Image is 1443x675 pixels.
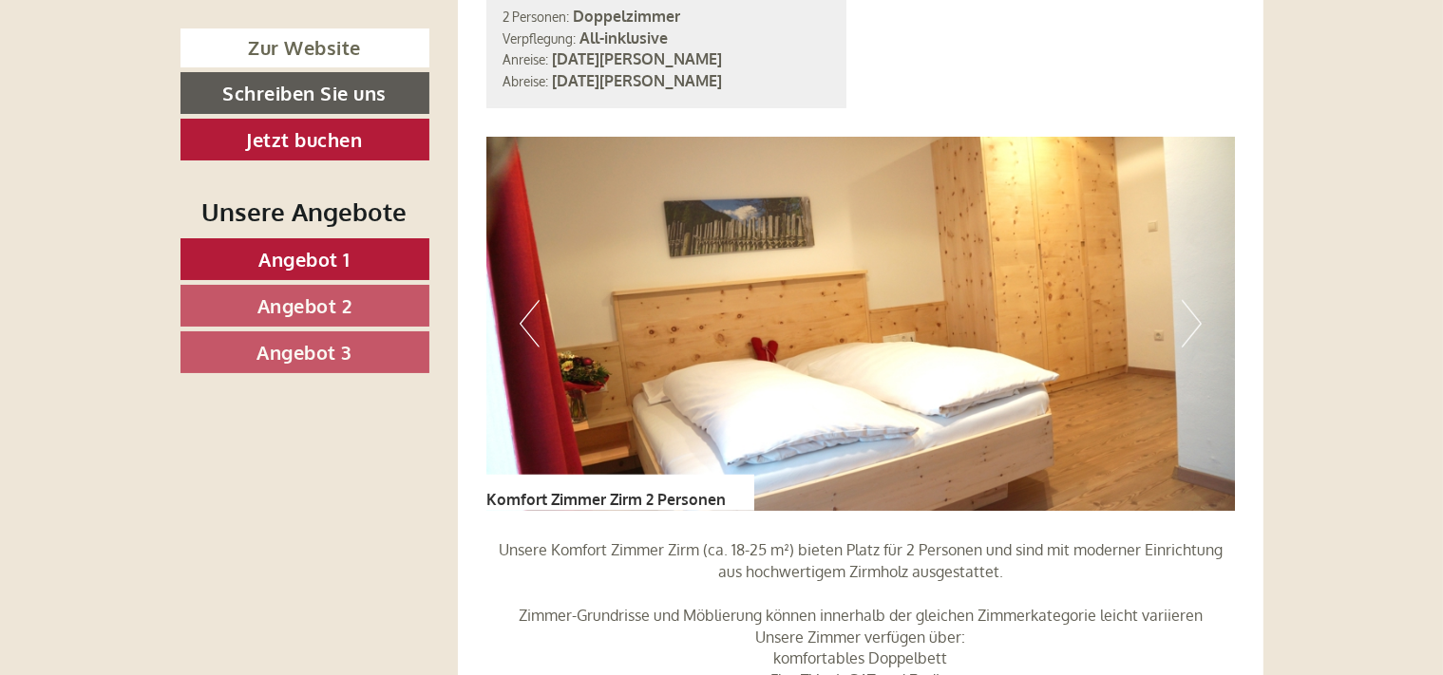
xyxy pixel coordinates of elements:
button: Senden [620,492,749,534]
div: Berghotel Alpenrast [28,55,307,70]
span: Angebot 1 [258,247,351,272]
button: Previous [520,300,540,347]
small: 14:25 [28,92,307,105]
a: Zur Website [180,28,429,67]
div: Montag [331,14,419,47]
b: Doppelzimmer [573,7,680,26]
small: Verpflegung: [503,30,576,47]
a: Schreiben Sie uns [180,72,429,114]
small: Abreise: [503,73,548,89]
div: Komfort Zimmer Zirm 2 Personen [486,475,754,511]
small: Anreise: [503,51,548,67]
b: [DATE][PERSON_NAME] [552,71,722,90]
div: Unsere Angebote [180,194,429,229]
div: Guten Tag, wie können wir Ihnen helfen? [14,51,316,109]
span: Angebot 2 [257,293,352,318]
b: [DATE][PERSON_NAME] [552,49,722,68]
img: image [486,137,1235,511]
b: All-inklusive [579,28,668,47]
span: Angebot 3 [256,340,352,365]
small: 2 Personen: [503,9,569,25]
button: Next [1182,300,1202,347]
a: Jetzt buchen [180,119,429,160]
